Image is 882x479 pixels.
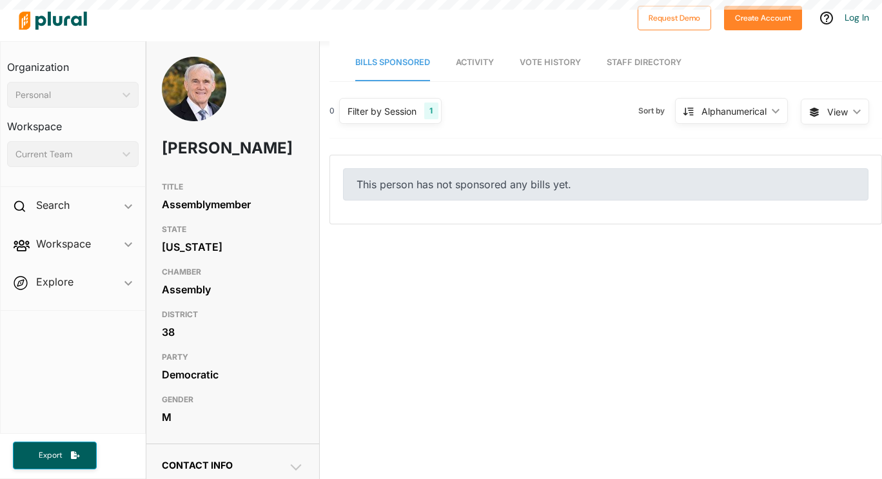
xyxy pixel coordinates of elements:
h1: [PERSON_NAME] [162,129,247,168]
h3: PARTY [162,349,304,365]
button: Request Demo [638,6,711,30]
h3: DISTRICT [162,307,304,322]
div: Democratic [162,365,304,384]
div: Filter by Session [348,104,416,118]
div: Current Team [15,148,117,161]
div: Assemblymember [162,195,304,214]
a: Bills Sponsored [355,44,430,81]
h3: TITLE [162,179,304,195]
h3: Workspace [7,108,139,136]
div: This person has not sponsored any bills yet. [343,168,868,200]
h3: Organization [7,48,139,77]
span: Vote History [520,57,581,67]
div: 1 [424,103,438,119]
img: Headshot of Steve Bennett [162,57,226,137]
h3: GENDER [162,392,304,407]
a: Log In [845,12,869,23]
a: Activity [456,44,494,81]
div: Personal [15,88,117,102]
span: Activity [456,57,494,67]
div: Alphanumerical [701,104,767,118]
h3: CHAMBER [162,264,304,280]
a: Create Account [724,10,802,24]
span: Export [30,450,71,461]
div: [US_STATE] [162,237,304,257]
a: Request Demo [638,10,711,24]
h3: STATE [162,222,304,237]
div: M [162,407,304,427]
button: Export [13,442,97,469]
a: Staff Directory [607,44,681,81]
div: Assembly [162,280,304,299]
button: Create Account [724,6,802,30]
span: Bills Sponsored [355,57,430,67]
div: 0 [329,105,335,117]
span: Contact Info [162,460,233,471]
div: 38 [162,322,304,342]
span: Sort by [638,105,675,117]
span: View [827,105,848,119]
a: Vote History [520,44,581,81]
h2: Search [36,198,70,212]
